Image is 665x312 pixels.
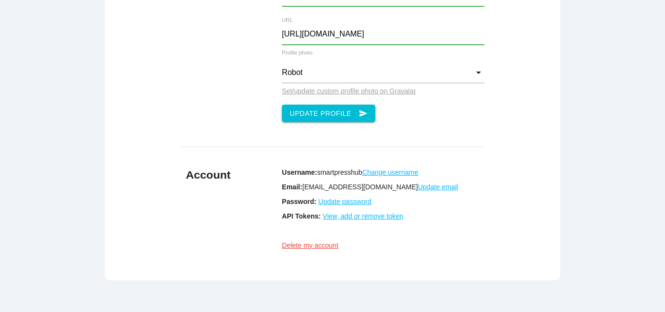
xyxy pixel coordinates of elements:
[282,241,338,249] a: Delete my account
[282,212,321,220] b: API Tokens:
[282,50,313,55] label: Profile photo
[282,105,375,122] button: Update Profilesend
[282,17,452,23] label: URL
[282,168,317,176] b: Username:
[282,198,316,205] b: Password:
[362,168,418,176] a: Change username
[282,183,302,191] b: Email:
[282,87,416,95] a: Set/update custom profile photo on Gravatar
[186,168,231,181] b: Account
[282,168,484,176] p: smartpresshub
[282,183,484,191] p: [EMAIL_ADDRESS][DOMAIN_NAME]
[318,198,371,205] a: Update password
[418,183,458,191] a: Update email
[359,105,368,122] i: send
[323,212,404,220] a: View, add or remove token
[282,24,484,45] input: Enter url here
